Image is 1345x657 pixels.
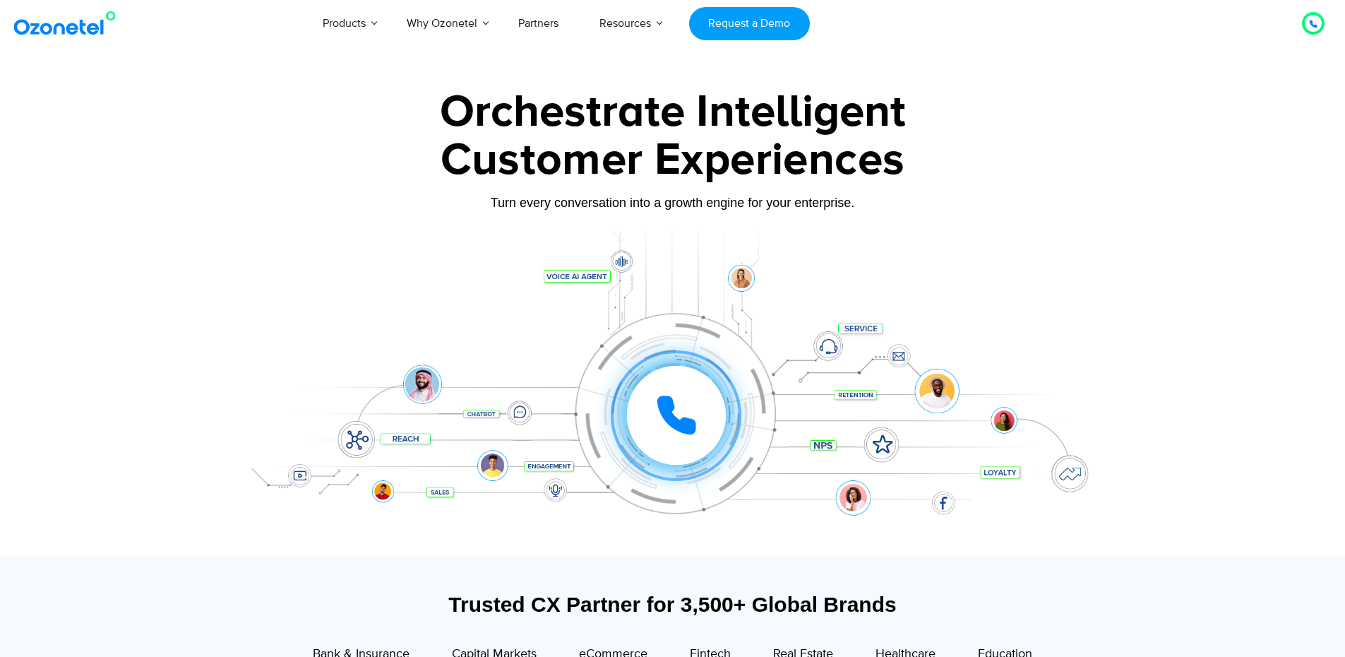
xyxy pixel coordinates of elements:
[232,90,1114,135] div: Orchestrate Intelligent
[232,195,1114,211] div: Turn every conversation into a growth engine for your enterprise.
[232,126,1114,194] div: Customer Experiences
[239,592,1107,617] div: Trusted CX Partner for 3,500+ Global Brands
[689,7,810,40] a: Request a Demo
